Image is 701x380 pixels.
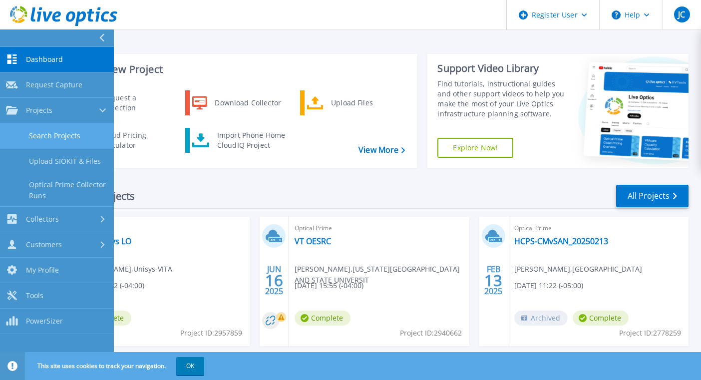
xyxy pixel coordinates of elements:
span: Optical Prime [514,223,683,234]
h3: Start a New Project [71,64,405,75]
div: Support Video Library [437,62,568,75]
span: This site uses cookies to track your navigation. [27,357,204,375]
div: Import Phone Home CloudIQ Project [212,130,290,150]
span: Optical Prime [75,223,244,234]
div: Find tutorials, instructional guides and other support videos to help you make the most of your L... [437,79,568,119]
span: Collectors [26,215,59,224]
span: Complete [573,311,629,326]
span: [PERSON_NAME] , [GEOGRAPHIC_DATA] [514,264,642,275]
span: Tools [26,291,43,300]
span: Archived [514,311,568,326]
div: Download Collector [210,93,285,113]
span: Complete [295,311,350,326]
a: View More [358,145,405,155]
span: [PERSON_NAME] , Unisys-VITA [75,264,172,275]
span: JC [678,10,685,18]
span: Dashboard [26,55,63,64]
span: Project ID: 2778259 [619,328,681,339]
div: Cloud Pricing Calculator [96,130,170,150]
div: Request a Collection [97,93,170,113]
span: [DATE] 11:22 (-05:00) [514,280,583,291]
a: Upload Files [300,90,402,115]
span: Project ID: 2940662 [400,328,462,339]
span: Optical Prime [295,223,463,234]
a: Request a Collection [70,90,173,115]
a: Cloud Pricing Calculator [70,128,173,153]
span: Project ID: 2957859 [180,328,242,339]
button: OK [176,357,204,375]
div: Upload Files [326,93,400,113]
span: PowerSizer [26,317,63,326]
span: Customers [26,240,62,249]
span: 13 [484,276,502,285]
span: 16 [265,276,283,285]
a: Explore Now! [437,138,513,158]
a: VT OESRC [295,236,331,246]
span: [PERSON_NAME] , [US_STATE][GEOGRAPHIC_DATA] AND STATE UNIVERSIT [295,264,469,286]
div: FEB 2025 [484,262,503,299]
span: [DATE] 15:55 (-04:00) [295,280,363,291]
span: Projects [26,106,52,115]
a: Download Collector [185,90,288,115]
span: My Profile [26,266,59,275]
a: HCPS-CMvSAN_20250213 [514,236,608,246]
span: Request Capture [26,80,82,89]
div: JUN 2025 [265,262,284,299]
a: All Projects [616,185,689,207]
